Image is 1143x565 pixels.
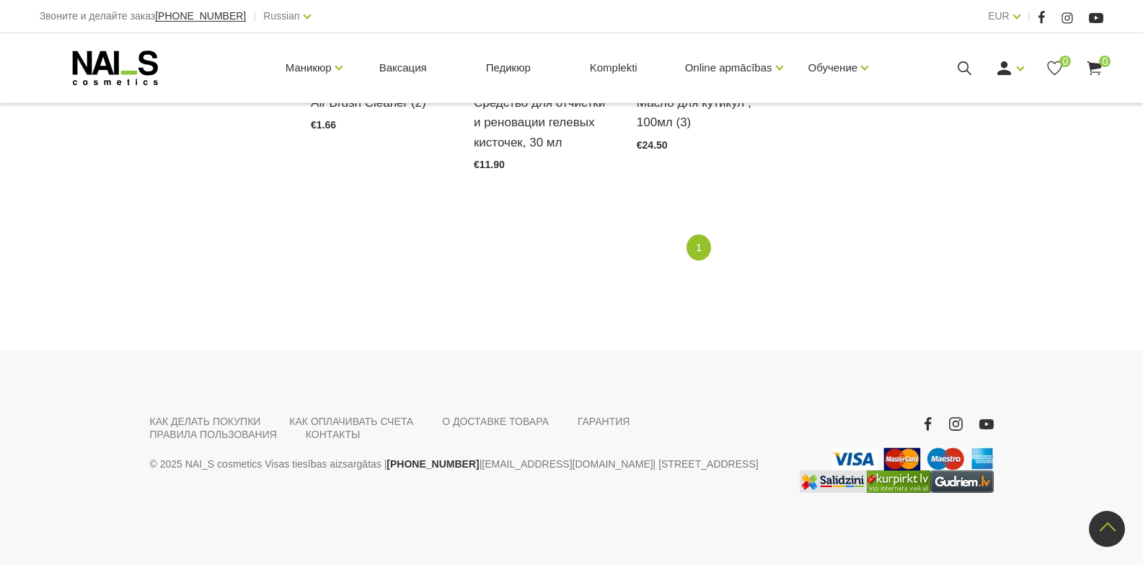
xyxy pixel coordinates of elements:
[1046,59,1064,77] a: 0
[150,415,261,428] a: КАК ДЕЛАТЬ ПОКУПКИ
[155,10,246,22] span: [PHONE_NUMBER]
[289,415,413,428] a: КАК ОПЛАЧИВАТЬ СЧЕТА
[930,470,994,493] img: www.gudriem.lv/veikali/lv
[637,139,668,151] span: €24.50
[1059,56,1071,67] span: 0
[40,7,247,25] div: Звоните и делайте заказ
[286,39,332,97] a: Маникюр
[263,7,300,25] a: Russian
[253,7,256,25] span: |
[150,428,277,441] a: ПРАВИЛА ПОЛЬЗОВАНИЯ
[867,470,930,493] img: Lielākais Latvijas interneta veikalu preču meklētājs
[808,39,858,97] a: Обучение
[474,93,615,152] a: Средство для отчистки и реновации гелевых кисточек, 30 мл
[306,428,361,441] a: КОНТАКТЫ
[387,455,479,473] a: [PHONE_NUMBER]
[687,235,711,261] a: 1
[482,455,653,473] a: [EMAIL_ADDRESS][DOMAIN_NAME]
[1085,59,1103,77] a: 0
[685,39,772,97] a: Online apmācības
[637,93,778,132] a: Масло для кутикул , 100мл (3)
[578,33,649,102] a: Komplekti
[578,415,630,428] a: ГАРАНТИЯ
[311,235,1103,261] nav: catalog-product-list
[368,33,438,102] a: Ваксация
[474,159,505,170] span: €11.90
[1028,7,1031,25] span: |
[150,455,777,473] p: © 2025 NAI_S cosmetics Visas tiesības aizsargātas | | | [STREET_ADDRESS]
[1099,56,1111,67] span: 0
[155,11,246,22] a: [PHONE_NUMBER]
[800,470,867,493] img: Labākā cena interneta veikalos - Samsung, Cena, iPhone, Mobilie telefoni
[311,119,336,131] span: €1.66
[475,33,542,102] a: Педикюр
[930,470,994,493] a: https://www.gudriem.lv/veikali/lv
[988,7,1010,25] a: EUR
[442,415,549,428] a: О ДОСТАВКЕ ТОВАРА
